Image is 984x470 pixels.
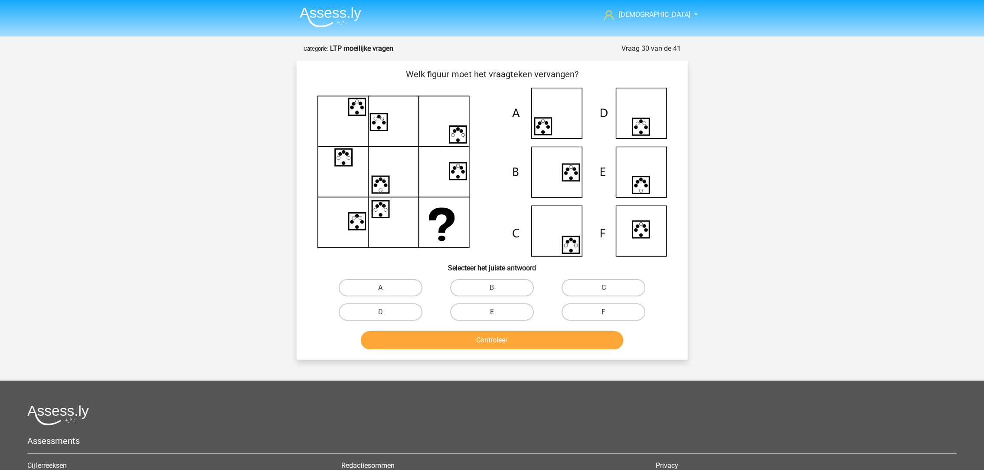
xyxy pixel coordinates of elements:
img: Assessly [300,7,361,27]
button: Controleer [361,331,623,349]
a: Redactiesommen [341,461,395,470]
a: Privacy [656,461,678,470]
a: [DEMOGRAPHIC_DATA] [601,10,691,20]
h5: Assessments [27,436,957,446]
div: Vraag 30 van de 41 [621,43,681,54]
label: D [339,303,422,321]
label: E [450,303,534,321]
p: Welk figuur moet het vraagteken vervangen? [311,68,674,81]
label: B [450,279,534,296]
span: [DEMOGRAPHIC_DATA] [619,10,690,19]
img: Assessly logo [27,405,89,425]
label: A [339,279,422,296]
a: Cijferreeksen [27,461,67,470]
small: Categorie: [304,46,328,52]
label: F [562,303,645,321]
strong: LTP moeilijke vragen [330,44,393,53]
label: C [562,279,645,296]
h6: Selecteer het juiste antwoord [311,257,674,272]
